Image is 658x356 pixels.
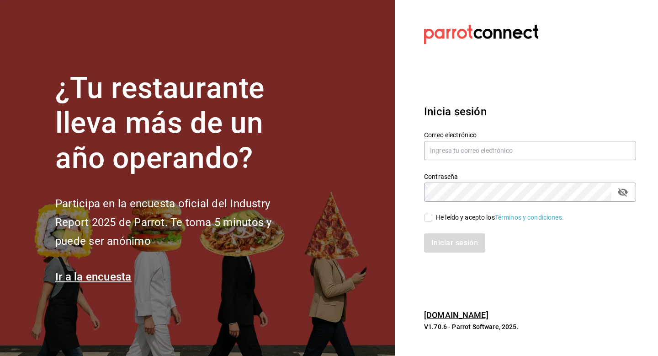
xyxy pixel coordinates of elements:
[424,173,636,179] label: Contraseña
[495,214,564,221] a: Términos y condiciones.
[55,71,302,176] h1: ¿Tu restaurante lleva más de un año operando?
[55,194,302,250] h2: Participa en la encuesta oficial del Industry Report 2025 de Parrot. Te toma 5 minutos y puede se...
[424,310,488,320] a: [DOMAIN_NAME]
[424,322,636,331] p: V1.70.6 - Parrot Software, 2025.
[424,131,636,138] label: Correo electrónico
[424,103,636,120] h3: Inicia sesión
[436,213,564,222] div: He leído y acepto los
[424,141,636,160] input: Ingresa tu correo electrónico
[55,270,132,283] a: Ir a la encuesta
[615,184,631,200] button: passwordField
